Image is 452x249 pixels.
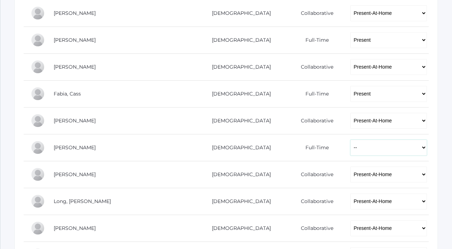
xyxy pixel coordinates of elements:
td: [DEMOGRAPHIC_DATA] [192,188,286,215]
a: [PERSON_NAME] [54,171,96,178]
td: [DEMOGRAPHIC_DATA] [192,107,286,134]
td: Collaborative [286,107,343,134]
td: [DEMOGRAPHIC_DATA] [192,27,286,53]
div: Christopher Ip [31,167,45,181]
td: [DEMOGRAPHIC_DATA] [192,53,286,80]
a: [PERSON_NAME] [54,144,96,151]
div: Nathan Dishchekenian [31,60,45,74]
td: Collaborative [286,53,343,80]
div: Levi Lopez [31,221,45,235]
a: Long, [PERSON_NAME] [54,198,111,204]
div: Isaac Gregorchuk [31,114,45,128]
td: Full-Time [286,134,343,161]
div: Wren Long [31,194,45,208]
td: [DEMOGRAPHIC_DATA] [192,80,286,107]
a: [PERSON_NAME] [54,10,96,16]
div: Cass Fabia [31,87,45,101]
a: [PERSON_NAME] [54,117,96,124]
td: [DEMOGRAPHIC_DATA] [192,134,286,161]
td: [DEMOGRAPHIC_DATA] [192,215,286,242]
a: [PERSON_NAME] [54,64,96,70]
td: Collaborative [286,161,343,188]
a: Fabia, Cass [54,91,81,97]
td: [DEMOGRAPHIC_DATA] [192,161,286,188]
a: [PERSON_NAME] [54,37,96,43]
td: Full-Time [286,27,343,53]
td: Full-Time [286,80,343,107]
div: Teddy Dahlstrom [31,6,45,20]
div: Gabriella Gianna Guerra [31,140,45,155]
td: Collaborative [286,188,343,215]
a: [PERSON_NAME] [54,225,96,231]
td: Collaborative [286,215,343,242]
div: Olivia Dainko [31,33,45,47]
